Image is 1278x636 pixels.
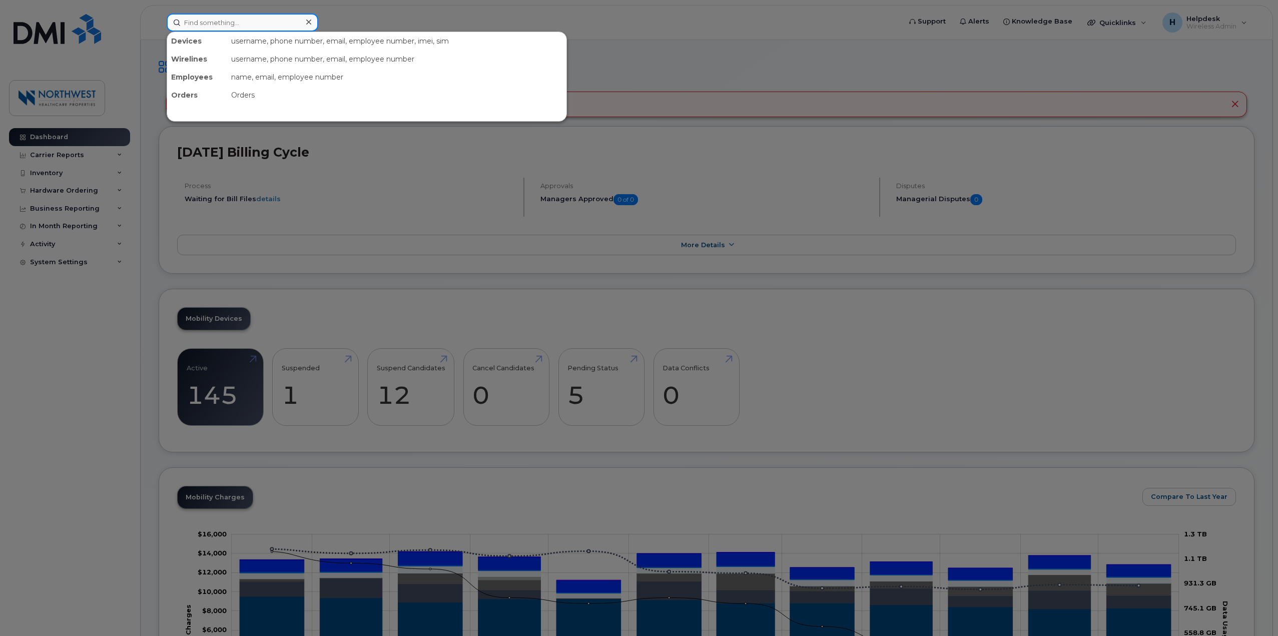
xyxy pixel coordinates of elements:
div: Wirelines [167,50,227,68]
div: name, email, employee number [227,68,566,86]
div: Orders [167,86,227,104]
div: username, phone number, email, employee number, imei, sim [227,32,566,50]
div: Employees [167,68,227,86]
div: username, phone number, email, employee number [227,50,566,68]
div: Orders [227,86,566,104]
div: Devices [167,32,227,50]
